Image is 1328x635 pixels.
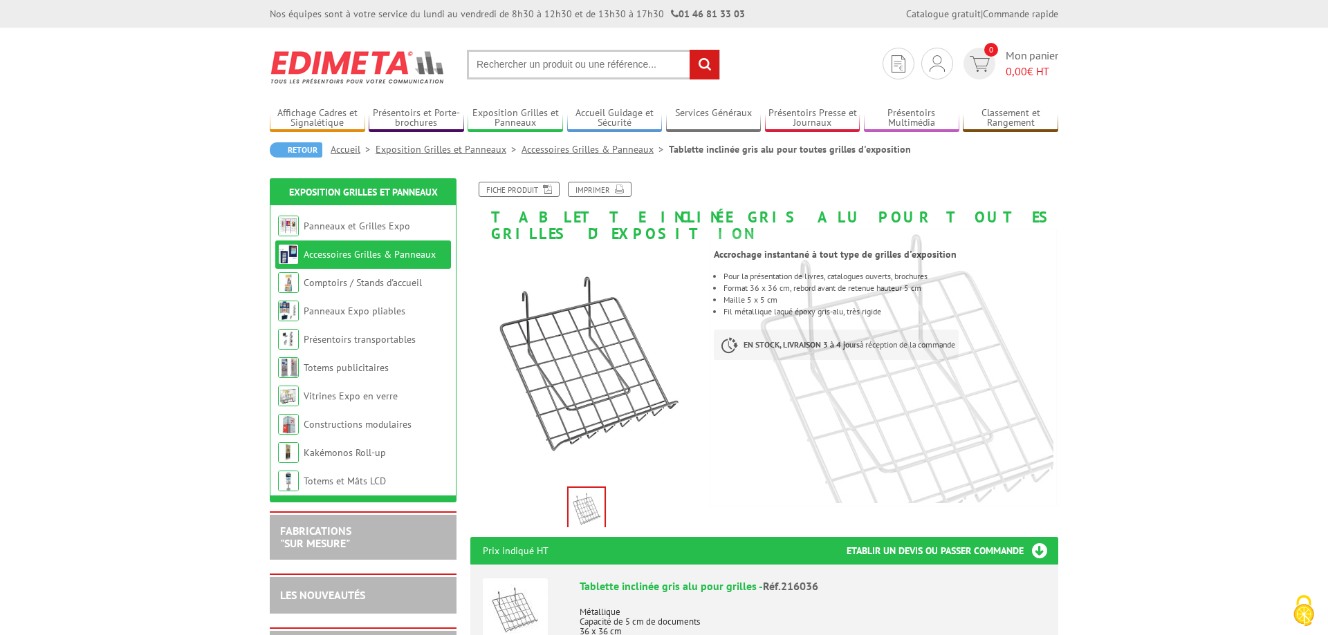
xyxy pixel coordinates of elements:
[278,442,299,463] img: Kakémonos Roll-up
[567,107,663,130] a: Accueil Guidage et Sécurité
[304,361,389,374] a: Totems publicitaires
[522,143,669,155] a: Accessoires Grilles & Panneaux
[666,107,762,130] a: Services Généraux
[671,8,745,20] strong: 01 46 81 33 03
[1286,594,1321,628] img: Cookies (fenêtre modale)
[468,107,563,130] a: Exposition Grilles et Panneaux
[278,329,299,350] img: Présentoirs transportables
[467,50,720,79] input: Rechercher un produit ou une référence...
[278,301,299,321] img: Panneaux Expo pliables
[278,414,299,435] img: Constructions modulaires
[483,537,548,565] p: Prix indiqué HT
[763,579,818,593] span: Réf.216036
[278,471,299,491] img: Totems et Mâts LCD
[270,142,322,158] a: Retour
[470,249,703,482] img: grilles_exposition_216036.jpg
[270,41,446,93] img: Edimeta
[304,248,436,260] a: Accessoires Grilles & Panneaux
[708,184,1123,599] img: grilles_exposition_216036.jpg
[765,107,860,130] a: Présentoirs Presse et Journaux
[376,143,522,155] a: Exposition Grilles et Panneaux
[1280,588,1328,635] button: Cookies (fenêtre modale)
[963,107,1058,130] a: Classement et Rangement
[270,107,365,130] a: Affichage Cadres et Signalétique
[289,186,438,198] a: Exposition Grilles et Panneaux
[304,276,422,289] a: Comptoirs / Stands d'accueil
[270,7,745,21] div: Nos équipes sont à votre service du lundi au vendredi de 8h30 à 12h30 et de 13h30 à 17h30
[460,182,1069,242] h1: Tablette inclinée gris alu pour toutes grilles d'exposition
[304,305,405,317] a: Panneaux Expo pliables
[278,272,299,293] img: Comptoirs / Stands d'accueil
[278,386,299,406] img: Vitrines Expo en verre
[278,216,299,236] img: Panneaux et Grilles Expo
[984,43,998,57] span: 0
[568,182,631,197] a: Imprimer
[983,8,1058,20] a: Commande rapide
[847,537,1058,565] h3: Etablir un devis ou passer commande
[278,357,299,378] img: Totems publicitaires
[304,446,386,459] a: Kakémonos Roll-up
[1006,64,1027,78] span: 0,00
[960,48,1058,79] a: devis rapide 0 Mon panier 0,00€ HT
[278,244,299,265] img: Accessoires Grilles & Panneaux
[864,107,959,130] a: Présentoirs Multimédia
[970,56,990,72] img: devis rapide
[304,220,410,232] a: Panneaux et Grilles Expo
[280,588,365,602] a: LES NOUVEAUTÉS
[280,524,351,550] a: FABRICATIONS"Sur Mesure"
[1006,64,1058,79] span: € HT
[892,55,905,73] img: devis rapide
[580,578,1046,594] div: Tablette inclinée gris alu pour grilles -
[690,50,719,79] input: rechercher
[369,107,464,130] a: Présentoirs et Porte-brochures
[906,8,981,20] a: Catalogue gratuit
[479,182,560,197] a: Fiche produit
[569,488,605,531] img: grilles_exposition_216036.jpg
[331,143,376,155] a: Accueil
[304,333,416,345] a: Présentoirs transportables
[930,55,945,72] img: devis rapide
[906,7,1058,21] div: |
[304,390,398,402] a: Vitrines Expo en verre
[304,418,412,430] a: Constructions modulaires
[304,475,386,487] a: Totems et Mâts LCD
[1006,48,1058,79] span: Mon panier
[669,142,911,156] li: Tablette inclinée gris alu pour toutes grilles d'exposition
